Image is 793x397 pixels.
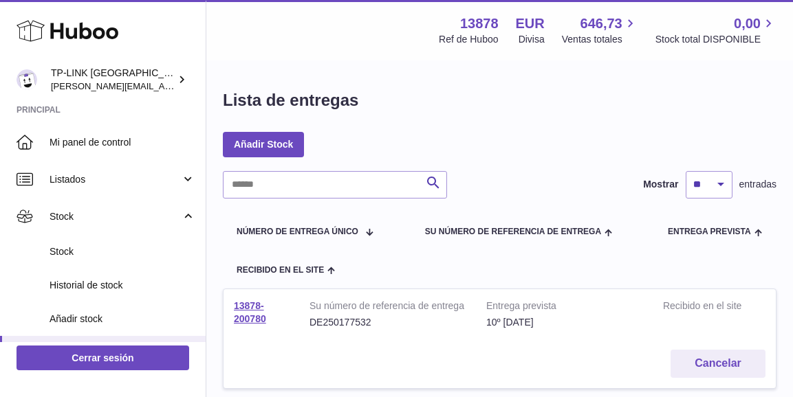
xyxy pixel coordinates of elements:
[516,14,545,33] strong: EUR
[668,227,751,236] span: Entrega prevista
[655,33,776,46] span: Stock total DISPONIBLE
[671,350,765,378] button: Cancelar
[309,299,466,316] strong: Su número de referencia de entrega
[486,299,642,316] strong: Entrega prevista
[643,178,678,191] label: Mostrar
[50,279,195,292] span: Historial de stock
[17,69,37,90] img: celia.yan@tp-link.com
[237,227,358,236] span: Número de entrega único
[50,245,195,258] span: Stock
[734,14,761,33] span: 0,00
[663,299,742,316] strong: Recibido en el site
[223,89,358,111] h1: Lista de entregas
[50,313,195,326] span: Añadir stock
[655,14,776,46] a: 0,00 Stock total DISPONIBLE
[17,345,189,370] a: Cerrar sesión
[580,14,622,33] span: 646,73
[50,136,195,149] span: Mi panel de control
[51,80,276,91] span: [PERSON_NAME][EMAIL_ADDRESS][DOMAIN_NAME]
[562,14,638,46] a: 646,73 Ventas totales
[739,178,776,191] span: entradas
[439,33,498,46] div: Ref de Huboo
[223,132,304,157] a: Añadir Stock
[562,33,638,46] span: Ventas totales
[486,316,642,329] div: 10º [DATE]
[309,316,466,329] div: DE250177532
[519,33,545,46] div: Divisa
[237,266,324,275] span: Recibido en el site
[50,210,181,223] span: Stock
[50,173,181,186] span: Listados
[234,300,266,324] a: 13878-200780
[460,14,499,33] strong: 13878
[425,227,601,236] span: Su número de referencia de entrega
[51,67,175,93] div: TP-LINK [GEOGRAPHIC_DATA], SOCIEDAD LIMITADA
